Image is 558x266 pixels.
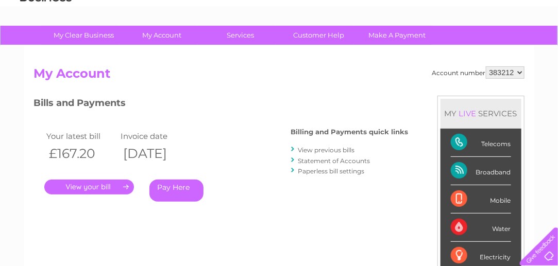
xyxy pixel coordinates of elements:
img: logo.png [20,27,72,58]
h4: Billing and Payments quick links [291,128,409,136]
a: Statement of Accounts [298,157,370,165]
div: Clear Business is a trading name of Verastar Limited (registered in [GEOGRAPHIC_DATA] No. 3667643... [36,6,523,50]
div: LIVE [457,109,479,118]
div: MY SERVICES [441,99,521,128]
div: Water [451,214,511,242]
a: Customer Help [276,26,361,45]
a: Services [198,26,283,45]
th: £167.20 [44,143,119,164]
a: Paperless bill settings [298,167,365,175]
a: . [44,180,134,194]
a: Make A Payment [354,26,439,45]
a: Water [377,44,396,51]
a: Energy [402,44,425,51]
a: Pay Here [149,180,204,202]
h2: My Account [34,66,525,86]
a: View previous bills [298,146,355,154]
div: Mobile [451,185,511,214]
th: [DATE] [118,143,192,164]
a: My Clear Business [41,26,126,45]
a: 0333 014 3131 [364,5,435,18]
a: My Account [120,26,205,45]
div: Broadband [451,157,511,185]
div: Account number [432,66,525,79]
div: Telecoms [451,129,511,157]
a: Blog [468,44,483,51]
a: Contact [489,44,515,51]
a: Telecoms [431,44,462,51]
a: Log out [524,44,548,51]
td: Invoice date [118,129,192,143]
td: Your latest bill [44,129,119,143]
h3: Bills and Payments [34,96,409,114]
